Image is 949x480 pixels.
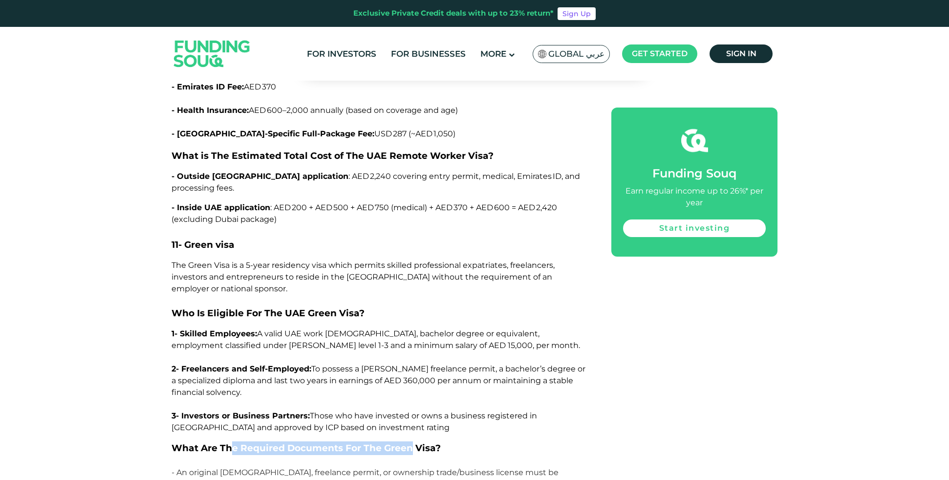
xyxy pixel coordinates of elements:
[172,203,557,224] span: : AED 200 + AED 500 + AED 750 (medical) + AED 370 + AED 600 = AED 2,420 (excluding Dubai package)
[304,46,379,62] a: For Investors
[172,35,499,138] span: AED 200 + 5% VAT (applied via GDRFA virtual work visa issuance) AED 350–750 AED 370 AED 600–2,000...
[623,185,766,209] div: Earn regular income up to 26%* per year
[172,82,244,91] strong: - Emirates ID Fee:
[681,127,708,154] img: fsicon
[172,150,494,161] span: What is The Estimated Total Cost of The UAE Remote Worker Visa?
[172,411,310,420] span: 3- Investors or Business Partners:
[726,49,756,58] span: Sign in
[164,29,260,78] img: Logo
[548,48,604,60] span: Global عربي
[480,49,506,59] span: More
[172,411,537,432] span: Those who have invested or owns a business registered in [GEOGRAPHIC_DATA] and approved by ICP ba...
[172,129,374,138] strong: - [GEOGRAPHIC_DATA]-Specific Full-Package Fee:
[538,50,547,58] img: SA Flag
[172,261,555,293] span: The Green Visa is a 5-year residency visa which permits skilled professional expatriates, freelan...
[623,219,766,237] a: Start investing
[172,329,580,350] span: A valid UAE work [DEMOGRAPHIC_DATA], bachelor degree or equivalent, employment classified under [...
[172,364,585,397] span: To possess a [PERSON_NAME] freelance permit, a bachelor’s degree or a specialized diploma and las...
[172,172,348,181] span: - Outside [GEOGRAPHIC_DATA] application
[172,329,257,338] span: 1- Skilled Employees:
[172,307,365,319] span: Who Is Eligible For The UAE Green Visa?
[652,166,736,180] span: Funding Souq
[710,44,773,63] a: Sign in
[172,239,235,250] span: 11- Green visa
[558,7,596,20] a: Sign Up
[632,49,688,58] span: Get started
[172,364,311,373] span: 2- Freelancers and Self-Employed:
[172,172,580,193] span: : AED 2,240 covering entry permit, medical, Emirates ID, and processing fees.
[172,203,270,212] span: - Inside UAE application
[172,106,249,115] strong: - Health Insurance:
[353,8,554,19] div: Exclusive Private Credit deals with up to 23% return*
[388,46,468,62] a: For Businesses
[172,442,441,454] span: What Are The Required Documents For The Green Visa?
